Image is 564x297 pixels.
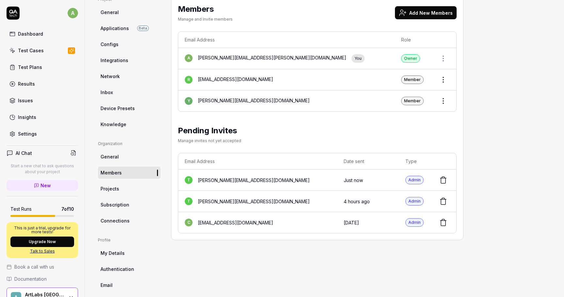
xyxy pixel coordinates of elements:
a: Test Plans [7,61,78,74]
a: My Details [98,247,161,259]
div: Member [401,97,424,105]
div: Admin [405,218,424,227]
a: Connections [98,215,161,227]
a: Device Presets [98,102,161,114]
a: Results [7,77,78,90]
div: [EMAIL_ADDRESS][DOMAIN_NAME] [198,76,273,84]
span: My Details [101,250,125,256]
span: Inbox [101,89,113,96]
a: Subscription [98,199,161,211]
div: [PERSON_NAME][EMAIL_ADDRESS][DOMAIN_NAME] [198,177,310,184]
a: Settings [7,127,78,140]
div: Insights [18,114,36,121]
span: Projects [101,185,119,192]
p: This is just a trial, upgrade for more tests! [10,226,74,234]
span: New [40,182,51,189]
div: Owner [401,54,420,63]
a: Talk to Sales [10,248,74,254]
div: Profile [98,237,161,243]
h4: AI Chat [16,150,32,157]
span: Email [101,282,113,289]
th: Email Address [178,32,395,48]
span: Integrations [101,57,128,64]
h2: Pending Invites [178,125,241,137]
div: You [352,54,365,63]
div: Test Cases [18,47,44,54]
div: [PERSON_NAME][EMAIL_ADDRESS][PERSON_NAME][DOMAIN_NAME] [198,54,346,63]
div: Settings [18,130,37,137]
a: Members [98,167,161,179]
span: Authentication [101,266,134,272]
span: Configs [101,41,118,48]
a: Inbox [98,86,161,98]
span: y [185,97,193,105]
div: Admin [405,197,424,206]
span: Connections [101,217,130,224]
div: Organization [98,141,161,147]
a: Authentication [98,263,161,275]
button: Open members actions menu [437,52,450,65]
th: Email Address [178,153,337,170]
div: Member [401,75,424,84]
div: Manage invites not yet accepted [178,138,241,144]
div: [PERSON_NAME][EMAIL_ADDRESS][DOMAIN_NAME] [198,97,310,105]
a: Network [98,70,161,82]
span: c [185,219,193,226]
th: Role [395,32,430,48]
p: Start a new chat to ask questions about your project [7,163,78,175]
span: Applications [101,25,129,32]
a: Documentation [7,275,78,282]
a: Knowledge [98,118,161,130]
a: Insights [7,111,78,124]
span: a [68,8,78,18]
span: t [185,176,193,184]
span: Knowledge [101,121,126,128]
span: General [101,153,119,160]
a: Email [98,279,161,291]
span: Beta [137,25,149,31]
div: Issues [18,97,33,104]
span: Network [101,73,120,80]
span: 7 of 10 [61,206,74,212]
div: Dashboard [18,30,43,37]
div: Results [18,80,35,87]
a: Configs [98,38,161,50]
a: General [98,6,161,18]
div: [PERSON_NAME][EMAIL_ADDRESS][DOMAIN_NAME] [198,198,310,205]
span: r [185,76,193,84]
time: [DATE] [344,220,359,225]
h5: Test Runs [10,206,32,212]
th: Date sent [337,153,399,170]
span: General [101,9,119,16]
a: Issues [7,94,78,107]
span: Device Presets [101,105,135,112]
div: Test Plans [18,64,42,71]
a: Book a call with us [7,263,78,270]
div: Manage and Invite members [178,16,233,22]
span: t [185,197,193,205]
a: Projects [98,183,161,195]
span: Subscription [101,201,129,208]
div: Admin [405,176,424,184]
a: Dashboard [7,27,78,40]
span: Documentation [14,275,47,282]
button: a [68,7,78,20]
button: Add New Members [395,6,457,19]
th: Type [399,153,430,170]
button: Upgrade Now [10,237,74,247]
button: Open members actions menu [437,94,450,107]
span: a [185,54,193,62]
div: [EMAIL_ADDRESS][DOMAIN_NAME] [198,219,273,226]
span: Members [101,169,122,176]
h2: Members [178,3,233,15]
a: Test Cases [7,44,78,57]
a: Integrations [98,54,161,66]
a: General [98,151,161,163]
time: Just now [344,177,363,183]
a: New [7,180,78,191]
time: 4 hours ago [344,199,370,204]
a: ApplicationsBeta [98,22,161,34]
button: Open members actions menu [437,73,450,86]
span: Book a call with us [14,263,54,270]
